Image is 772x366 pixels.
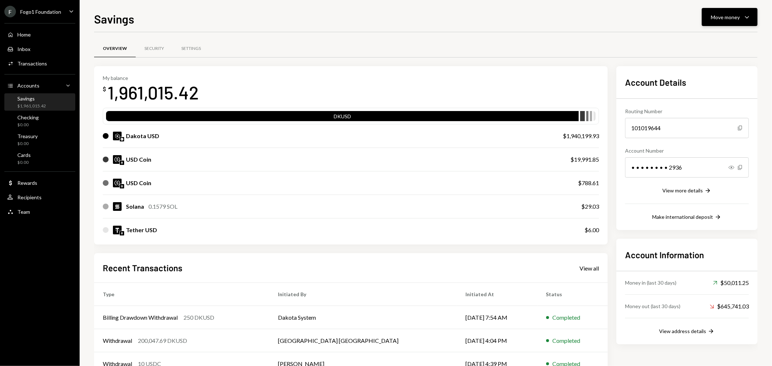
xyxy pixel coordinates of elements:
[17,114,39,120] div: Checking
[662,187,712,195] button: View more details
[17,141,38,147] div: $0.00
[103,336,132,345] div: Withdrawal
[585,226,599,234] div: $6.00
[4,93,75,111] a: Savings$1,961,015.42
[4,112,75,129] a: Checking$0.00
[563,132,599,140] div: $1,940,199.93
[269,283,457,306] th: Initiated By
[711,13,740,21] div: Move money
[4,28,75,41] a: Home
[120,161,124,165] img: ethereum-mainnet
[136,39,173,58] a: Security
[457,329,537,352] td: [DATE] 4:04 PM
[106,112,579,123] div: DKUSD
[4,57,75,70] a: Transactions
[94,283,269,306] th: Type
[113,202,122,211] img: SOL
[173,39,210,58] a: Settings
[17,82,39,89] div: Accounts
[17,159,31,166] div: $0.00
[553,313,581,322] div: Completed
[20,9,61,15] div: Fogo1 Foundation
[103,46,127,52] div: Overview
[94,39,136,58] a: Overview
[625,147,749,154] div: Account Number
[713,278,749,287] div: $50,011.25
[269,306,457,329] td: Dakota System
[4,131,75,148] a: Treasury$0.00
[4,79,75,92] a: Accounts
[652,213,722,221] button: Make international deposit
[4,6,16,17] div: F
[126,202,144,211] div: Solana
[113,179,122,187] img: USDC
[553,336,581,345] div: Completed
[625,157,749,178] div: • • • • • • • • 2936
[17,209,30,215] div: Team
[578,179,599,187] div: $788.61
[4,205,75,218] a: Team
[94,12,134,26] h1: Savings
[457,306,537,329] td: [DATE] 7:54 AM
[625,302,680,310] div: Money out (last 30 days)
[570,155,599,164] div: $19,991.85
[652,214,713,220] div: Make international deposit
[126,155,151,164] div: USD Coin
[183,313,214,322] div: 250 DKUSD
[103,85,106,93] div: $
[4,42,75,55] a: Inbox
[579,264,599,272] a: View all
[659,328,715,336] button: View address details
[4,191,75,204] a: Recipients
[702,8,758,26] button: Move money
[17,31,31,38] div: Home
[579,265,599,272] div: View all
[126,132,159,140] div: Dakota USD
[120,184,124,188] img: solana-mainnet
[17,180,37,186] div: Rewards
[113,132,122,140] img: DKUSD
[625,76,749,88] h2: Account Details
[4,150,75,167] a: Cards$0.00
[537,283,608,306] th: Status
[17,152,31,158] div: Cards
[126,179,151,187] div: USD Coin
[659,328,706,334] div: View address details
[138,336,187,345] div: 200,047.69 DKUSD
[17,95,46,102] div: Savings
[148,202,177,211] div: 0.1579 SOL
[103,313,178,322] div: Billing Drawdown Withdrawal
[17,194,42,200] div: Recipients
[710,302,749,311] div: $645,741.03
[17,46,30,52] div: Inbox
[113,226,122,234] img: USDT
[120,137,124,141] img: base-mainnet
[581,202,599,211] div: $29.03
[662,187,703,193] div: View more details
[120,231,124,235] img: ethereum-mainnet
[17,122,39,128] div: $0.00
[4,176,75,189] a: Rewards
[17,133,38,139] div: Treasury
[113,155,122,164] img: USDC
[17,60,47,67] div: Transactions
[144,46,164,52] div: Security
[181,46,201,52] div: Settings
[17,103,46,109] div: $1,961,015.42
[625,249,749,261] h2: Account Information
[457,283,537,306] th: Initiated At
[625,107,749,115] div: Routing Number
[107,81,199,104] div: 1,961,015.42
[126,226,157,234] div: Tether USD
[269,329,457,352] td: [GEOGRAPHIC_DATA] [GEOGRAPHIC_DATA]
[625,279,676,286] div: Money in (last 30 days)
[103,262,182,274] h2: Recent Transactions
[625,118,749,138] div: 101019644
[103,75,199,81] div: My balance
